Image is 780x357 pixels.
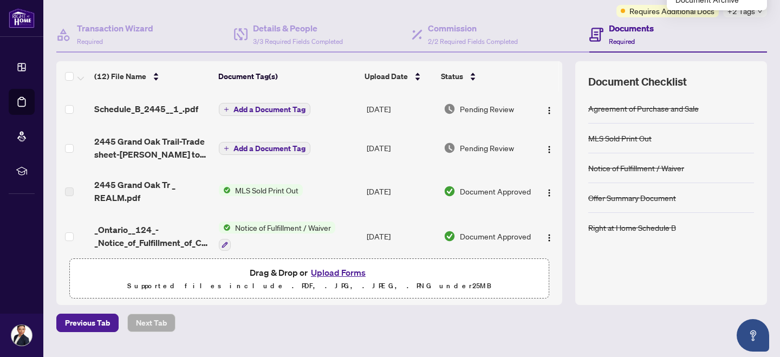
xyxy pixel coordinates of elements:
th: Upload Date [360,61,437,92]
span: Document Approved [460,230,531,242]
td: [DATE] [362,126,439,170]
span: Requires Additional Docs [629,5,714,17]
span: MLS Sold Print Out [231,184,303,196]
button: Logo [541,228,558,245]
img: Logo [545,145,554,154]
h4: Details & People [253,22,343,35]
img: Logo [545,106,554,115]
span: Document Approved [460,185,531,197]
button: Add a Document Tag [219,103,310,116]
span: 3/3 Required Fields Completed [253,37,343,46]
img: Status Icon [219,184,231,196]
span: _Ontario__124_-_Notice_of_Fulfillment_of_Condition.pdf [94,223,210,249]
span: Pending Review [460,142,514,154]
span: Previous Tab [65,314,110,332]
span: 2445 Grand Oak Tr _ REALM.pdf [94,178,210,204]
span: down [757,9,763,14]
button: Upload Forms [308,265,369,280]
button: Status IconNotice of Fulfillment / Waiver [219,222,335,251]
button: Previous Tab [56,314,119,332]
h4: Documents [609,22,654,35]
span: Status [441,70,463,82]
span: (12) File Name [94,70,146,82]
td: [DATE] [362,213,439,259]
img: Document Status [444,142,456,154]
td: [DATE] [362,170,439,213]
button: Logo [541,100,558,118]
span: Notice of Fulfillment / Waiver [231,222,335,233]
div: MLS Sold Print Out [588,132,652,144]
th: (12) File Name [90,61,213,92]
span: 2/2 Required Fields Completed [428,37,518,46]
img: Status Icon [219,222,231,233]
span: 2445 Grand Oak Trail-Trade sheet-[PERSON_NAME] to review.pdf [94,135,210,161]
img: Profile Icon [11,325,32,346]
button: Logo [541,139,558,157]
span: Required [77,37,103,46]
span: Drag & Drop orUpload FormsSupported files include .PDF, .JPG, .JPEG, .PNG under25MB [70,259,549,299]
th: Status [437,61,532,92]
button: Status IconMLS Sold Print Out [219,184,303,196]
img: Document Status [444,185,456,197]
span: Upload Date [365,70,408,82]
button: Logo [541,183,558,200]
div: Agreement of Purchase and Sale [588,102,699,114]
button: Add a Document Tag [219,141,310,155]
span: Pending Review [460,103,514,115]
p: Supported files include .PDF, .JPG, .JPEG, .PNG under 25 MB [76,280,542,293]
button: Add a Document Tag [219,102,310,116]
img: Logo [545,189,554,197]
img: logo [9,8,35,28]
span: Required [609,37,635,46]
span: Document Checklist [588,74,687,89]
span: +2 Tags [727,5,755,17]
td: [DATE] [362,92,439,126]
h4: Transaction Wizard [77,22,153,35]
button: Add a Document Tag [219,142,310,155]
button: Next Tab [127,314,175,332]
span: Drag & Drop or [250,265,369,280]
span: Add a Document Tag [233,145,305,152]
div: Right at Home Schedule B [588,222,676,233]
span: Add a Document Tag [233,106,305,113]
img: Document Status [444,103,456,115]
img: Logo [545,233,554,242]
span: Schedule_B_2445__1_.pdf [94,102,198,115]
span: plus [224,146,229,151]
span: plus [224,107,229,112]
th: Document Tag(s) [214,61,360,92]
img: Document Status [444,230,456,242]
div: Notice of Fulfillment / Waiver [588,162,684,174]
h4: Commission [428,22,518,35]
button: Open asap [737,319,769,352]
div: Offer Summary Document [588,192,676,204]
